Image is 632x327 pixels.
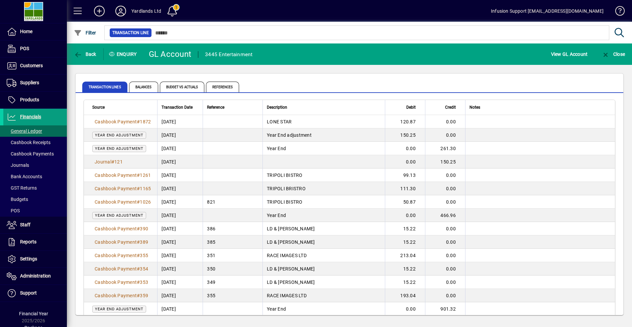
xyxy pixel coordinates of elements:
span: 121 [114,159,123,165]
span: [DATE] [162,239,176,245]
button: Filter [72,27,98,39]
span: [DATE] [162,145,176,152]
span: [DATE] [162,158,176,165]
td: 50.87 [385,195,425,209]
span: [DATE] [162,279,176,286]
span: POS [7,208,20,213]
span: Close [602,51,625,57]
td: 0.00 [425,169,465,182]
a: Budgets [3,194,67,205]
span: 389 [140,239,148,245]
td: 0.00 [425,235,465,249]
span: # [137,280,140,285]
span: Products [20,97,39,102]
button: Profile [110,5,131,17]
span: LD & [PERSON_NAME] [267,280,315,285]
a: Customers [3,58,67,74]
span: Administration [20,273,51,279]
span: GST Returns [7,185,37,191]
span: [DATE] [162,265,176,272]
span: [DATE] [162,118,176,125]
span: # [137,173,140,178]
a: Suppliers [3,75,67,91]
span: [DATE] [162,185,176,192]
span: 353 [140,280,148,285]
td: 901.32 [425,302,465,316]
span: General Ledger [7,128,42,134]
span: 354 [140,266,148,271]
span: # [137,119,140,124]
a: Cashbook Payments [3,148,67,159]
span: Budgets [7,197,28,202]
button: View GL Account [549,48,590,60]
span: # [111,159,114,165]
div: Notes [469,104,607,111]
span: Financial Year [19,311,48,316]
td: 15.22 [385,262,425,276]
span: LD & [PERSON_NAME] [267,266,315,271]
a: Cashbook Payment#1872 [92,118,153,125]
span: Year end adjustment [95,133,143,137]
span: Customers [20,63,43,68]
span: [DATE] [162,225,176,232]
span: Cashbook Payment [95,266,137,271]
td: 111.30 [385,182,425,195]
a: Staff [3,217,67,233]
td: 15.22 [385,276,425,289]
span: Transaction Line [112,29,149,36]
a: Cashbook Payment#354 [92,265,150,272]
a: Cashbook Payment#1165 [92,185,153,192]
span: Cashbook Payment [95,173,137,178]
span: RACE IMAGES LTD [267,253,307,258]
span: # [137,253,140,258]
span: Transaction Date [162,104,193,111]
td: 15.22 [385,222,425,235]
a: Home [3,23,67,40]
td: 0.00 [425,115,465,128]
td: 0.00 [425,276,465,289]
td: 0.00 [425,222,465,235]
span: Year end adjustment [95,146,143,151]
div: Credit [429,104,462,111]
span: [DATE] [162,252,176,259]
span: Description [267,104,287,111]
span: [DATE] [162,212,176,219]
span: Cashbook Payments [7,151,54,156]
span: # [137,266,140,271]
div: Debit [389,104,422,111]
span: Support [20,290,37,296]
a: Journal#121 [92,158,125,166]
span: Journal [95,159,111,165]
td: 150.25 [425,155,465,169]
td: 0.00 [425,195,465,209]
span: Cashbook Payment [95,280,137,285]
span: # [137,186,140,191]
app-page-header-button: Close enquiry [595,48,632,60]
span: Settings [20,256,37,261]
button: Close [600,48,627,60]
a: Reports [3,234,67,250]
div: Yardlands Ltd [131,6,161,16]
button: Add [89,5,110,17]
span: 390 [140,226,148,231]
div: 3445 Entertainment [205,49,253,60]
div: Transaction Date [162,104,199,111]
span: Journals [7,162,29,168]
span: Cashbook Payment [95,199,137,205]
span: [DATE] [162,132,176,138]
span: [DATE] [162,199,176,205]
a: POS [3,205,67,216]
span: View GL Account [551,49,588,60]
span: Cashbook Receipts [7,140,50,145]
td: 0.00 [425,128,465,142]
a: Cashbook Payment#359 [92,292,150,299]
span: Filter [74,30,96,35]
span: TRIPOLI BISTRO [267,173,303,178]
span: # [137,239,140,245]
div: GL Account [149,49,192,60]
span: References [206,82,239,92]
span: 349 [207,280,215,285]
span: 355 [207,293,215,298]
a: Cashbook Receipts [3,137,67,148]
span: 385 [207,239,215,245]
